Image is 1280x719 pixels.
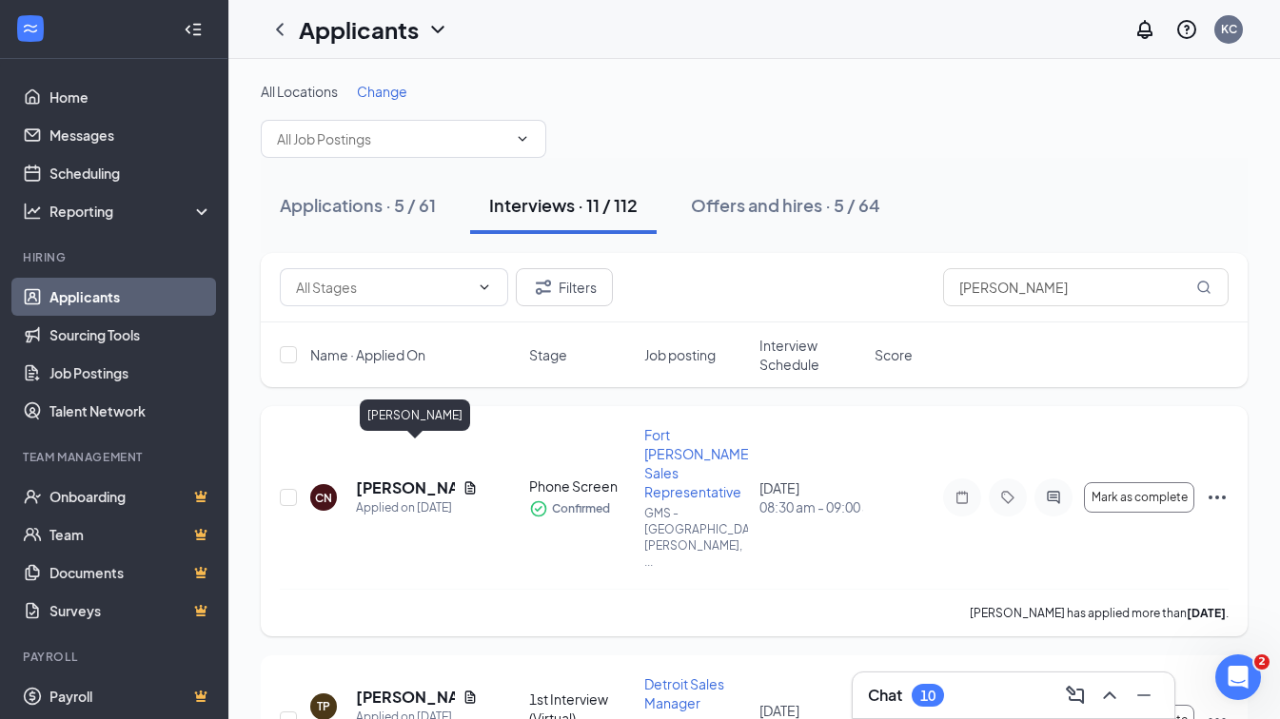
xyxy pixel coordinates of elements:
[356,477,455,498] h5: [PERSON_NAME]
[49,202,213,221] div: Reporting
[996,490,1019,505] svg: Tag
[277,128,507,149] input: All Job Postings
[516,268,613,306] button: Filter Filters
[463,480,478,496] svg: Document
[49,515,212,554] a: TeamCrown
[644,675,724,711] span: Detroit Sales Manager
[49,354,212,392] a: Job Postings
[489,193,638,217] div: Interviews · 11 / 112
[943,268,1229,306] input: Search in interviews
[296,277,469,298] input: All Stages
[1098,684,1121,707] svg: ChevronUp
[1221,21,1237,37] div: KC
[1133,18,1156,41] svg: Notifications
[1215,654,1261,700] iframe: Intercom live chat
[1187,606,1226,620] b: [DATE]
[23,249,208,265] div: Hiring
[49,392,212,430] a: Talent Network
[23,449,208,465] div: Team Management
[463,690,478,705] svg: Document
[49,116,212,154] a: Messages
[529,499,548,518] svg: CheckmarkCircle
[759,336,863,374] span: Interview Schedule
[49,677,212,715] a: PayrollCrown
[1094,680,1125,710] button: ChevronUp
[1254,654,1270,670] span: 2
[477,280,492,295] svg: ChevronDown
[529,345,567,364] span: Stage
[49,554,212,592] a: DocumentsCrown
[49,477,212,515] a: OnboardingCrown
[1092,491,1188,504] span: Mark as complete
[529,476,633,496] div: Phone Screen
[1132,684,1155,707] svg: Minimize
[23,202,42,221] svg: Analysis
[49,154,212,192] a: Scheduling
[1206,486,1229,509] svg: Ellipses
[49,78,212,116] a: Home
[532,276,555,299] svg: Filter
[184,20,203,39] svg: Collapse
[920,688,935,704] div: 10
[1175,18,1198,41] svg: QuestionInfo
[49,278,212,316] a: Applicants
[691,193,880,217] div: Offers and hires · 5 / 64
[49,316,212,354] a: Sourcing Tools
[280,193,436,217] div: Applications · 5 / 61
[21,19,40,38] svg: WorkstreamLogo
[1042,490,1065,505] svg: ActiveChat
[759,478,863,516] div: [DATE]
[310,345,425,364] span: Name · Applied On
[1060,680,1091,710] button: ComposeMessage
[515,131,530,146] svg: ChevronDown
[49,592,212,630] a: SurveysCrown
[868,685,902,706] h3: Chat
[1084,482,1194,513] button: Mark as complete
[552,499,610,518] span: Confirmed
[268,18,291,41] svg: ChevronLeft
[970,605,1229,621] p: [PERSON_NAME] has applied more than .
[357,83,407,100] span: Change
[875,345,913,364] span: Score
[426,18,449,41] svg: ChevronDown
[644,426,753,500] span: Fort [PERSON_NAME] Sales Representative
[644,505,748,570] p: GMS - [GEOGRAPHIC_DATA][PERSON_NAME], ...
[356,498,478,517] div: Applied on [DATE]
[360,399,470,431] div: [PERSON_NAME]
[759,497,863,516] span: 08:30 am - 09:00 am
[951,490,974,505] svg: Note
[1196,280,1211,295] svg: MagnifyingGlass
[1129,680,1159,710] button: Minimize
[644,345,716,364] span: Job posting
[23,649,208,665] div: Payroll
[317,698,330,714] div: TP
[356,687,455,708] h5: [PERSON_NAME]
[299,13,419,46] h1: Applicants
[261,83,338,100] span: All Locations
[1064,684,1087,707] svg: ComposeMessage
[315,490,332,506] div: CN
